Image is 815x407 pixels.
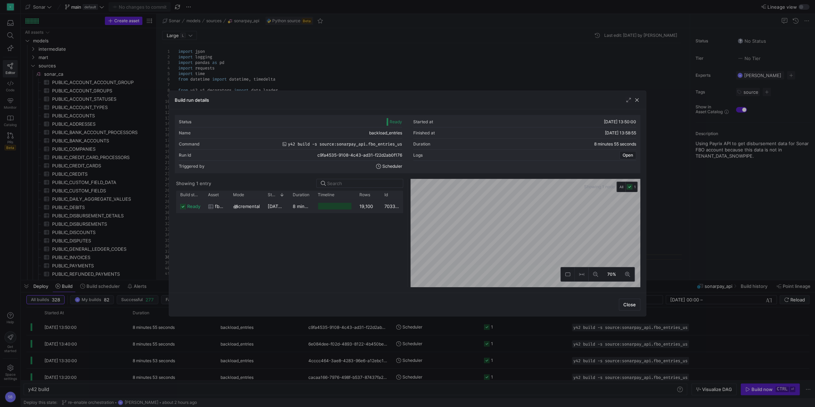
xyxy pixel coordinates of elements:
[180,192,200,197] span: Build status
[179,119,191,124] div: Status
[384,192,388,197] span: Id
[327,181,399,186] input: Search
[413,131,435,135] div: Finished at
[584,184,616,189] span: Showing 1 node
[413,142,430,147] div: Duration
[179,131,191,135] div: Name
[318,192,334,197] span: Timeline
[288,142,402,147] span: y42 build -s source:sonarpay_api.fbo_entries_us
[215,200,225,213] span: fbo_entries_us
[619,151,636,159] button: Open
[293,192,309,197] span: Duration
[268,192,277,197] span: Started at
[634,185,636,189] span: 1
[293,203,341,209] y42-duration: 8 minutes 52 seconds
[623,153,633,158] span: Open
[605,130,636,135] span: [DATE] 13:58:55
[623,302,636,307] span: Close
[606,271,617,278] span: 70%
[355,199,380,213] div: 19,100
[602,267,621,281] button: 70%
[594,142,636,147] y42-duration: 8 minutes 55 seconds
[176,181,211,186] div: Showing 1 entry
[369,131,402,135] span: backload_entries
[390,119,402,124] span: Ready
[179,153,191,158] div: Run Id
[619,299,640,310] button: Close
[179,164,205,169] div: Triggered by
[175,97,209,103] h3: Build run details
[382,164,402,169] span: Scheduler
[179,142,200,147] div: Command
[208,192,219,197] span: Asset
[176,199,405,213] div: Press SPACE to select this row.
[233,192,244,197] span: Mode
[234,200,260,213] span: incremental
[187,200,200,213] span: ready
[268,203,303,209] span: [DATE] 13:50:02
[413,153,423,158] div: Logs
[413,119,433,124] div: Started at
[317,153,402,158] span: c9fa4535-9108-4c43-ad31-f22d2ab0f176
[604,119,636,124] span: [DATE] 13:50:00
[359,192,370,197] span: Rows
[380,199,405,213] div: 7033e4e6-bc2d-4a58-b54b-77e9005b5da2
[619,184,623,190] span: All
